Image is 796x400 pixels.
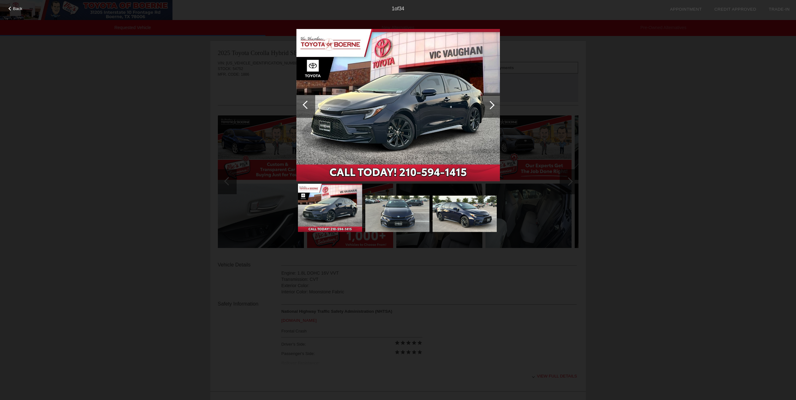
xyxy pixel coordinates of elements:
[13,6,23,11] span: Back
[399,6,404,11] span: 34
[296,29,500,181] img: image.aspx
[365,196,429,232] img: image.aspx
[670,7,702,12] a: Appointment
[769,7,790,12] a: Trade-In
[392,6,394,11] span: 1
[433,196,497,232] img: image.aspx
[714,7,756,12] a: Credit Approved
[298,184,362,232] img: image.aspx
